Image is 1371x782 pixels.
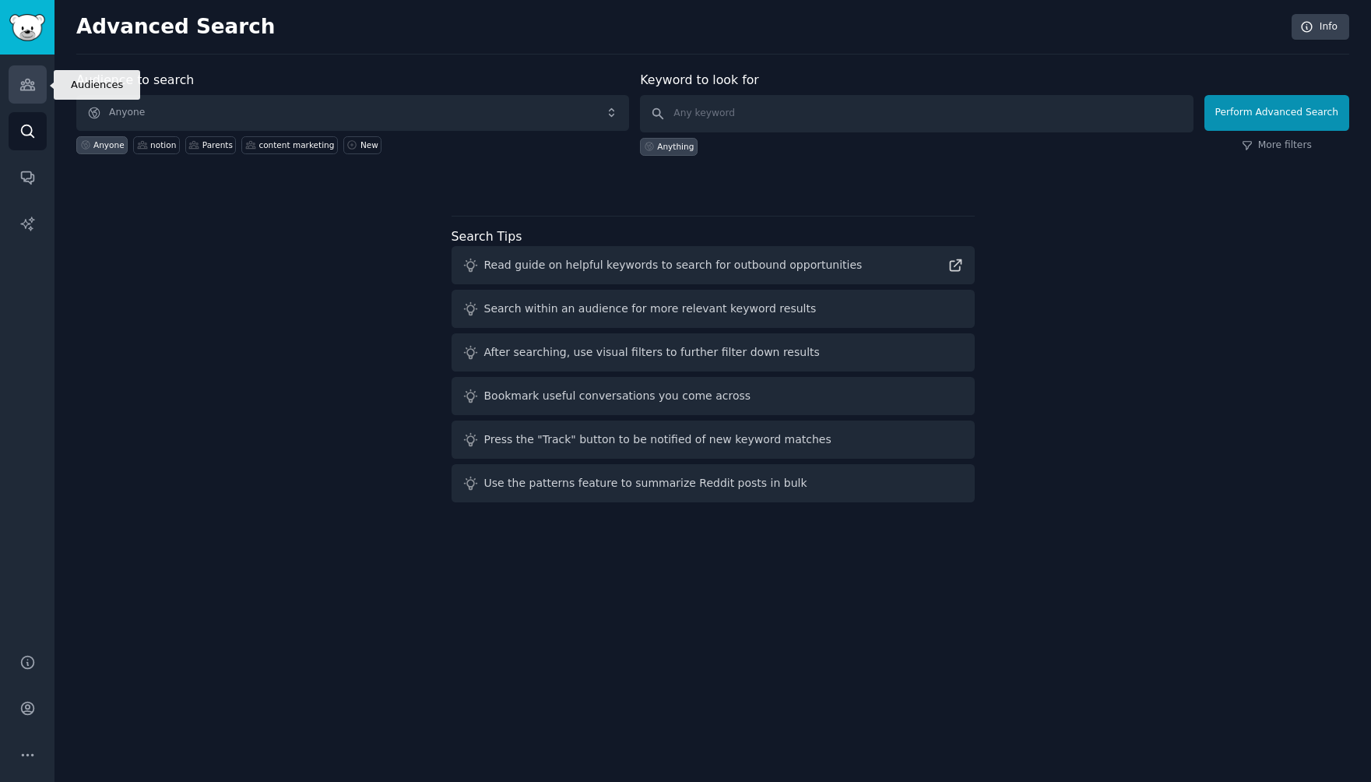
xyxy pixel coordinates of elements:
div: Press the "Track" button to be notified of new keyword matches [484,432,831,448]
label: Keyword to look for [640,72,759,87]
a: Info [1292,14,1349,41]
a: More filters [1242,139,1312,153]
div: Read guide on helpful keywords to search for outbound opportunities [484,257,863,273]
div: Bookmark useful conversations you come across [484,388,751,404]
label: Search Tips [452,229,522,244]
div: Use the patterns feature to summarize Reddit posts in bulk [484,475,807,491]
div: New [360,139,378,150]
img: GummySearch logo [9,14,45,41]
div: content marketing [258,139,334,150]
div: Anyone [93,139,125,150]
button: Perform Advanced Search [1204,95,1349,131]
div: Parents [202,139,233,150]
div: Anything [657,141,694,152]
a: New [343,136,381,154]
button: Anyone [76,95,629,131]
div: Search within an audience for more relevant keyword results [484,301,817,317]
div: After searching, use visual filters to further filter down results [484,344,820,361]
label: Audience to search [76,72,194,87]
h2: Advanced Search [76,15,1283,40]
div: notion [150,139,176,150]
input: Any keyword [640,95,1193,132]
